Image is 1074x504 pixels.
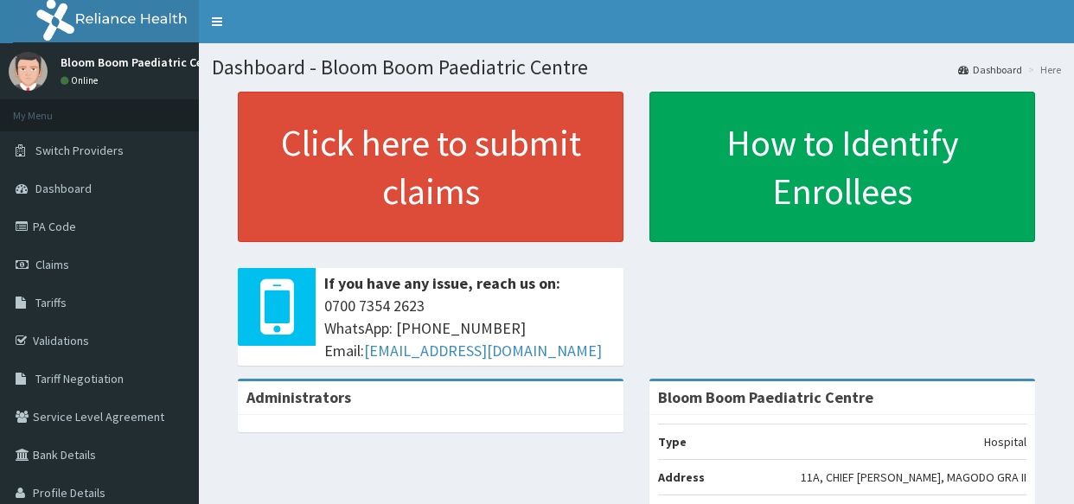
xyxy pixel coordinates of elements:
[658,387,873,407] strong: Bloom Boom Paediatric Centre
[1024,62,1061,77] li: Here
[35,295,67,310] span: Tariffs
[324,273,560,293] b: If you have any issue, reach us on:
[61,74,102,86] a: Online
[238,92,623,242] a: Click here to submit claims
[35,143,124,158] span: Switch Providers
[9,52,48,91] img: User Image
[35,257,69,272] span: Claims
[801,469,1026,486] p: 11A, CHIEF [PERSON_NAME], MAGODO GRA II
[649,92,1035,242] a: How to Identify Enrollees
[246,387,351,407] b: Administrators
[958,62,1022,77] a: Dashboard
[658,434,687,450] b: Type
[984,433,1026,450] p: Hospital
[35,181,92,196] span: Dashboard
[324,295,615,361] span: 0700 7354 2623 WhatsApp: [PHONE_NUMBER] Email:
[35,371,124,386] span: Tariff Negotiation
[364,341,602,360] a: [EMAIL_ADDRESS][DOMAIN_NAME]
[212,56,1061,79] h1: Dashboard - Bloom Boom Paediatric Centre
[61,56,225,68] p: Bloom Boom Paediatric Centre
[658,469,705,485] b: Address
